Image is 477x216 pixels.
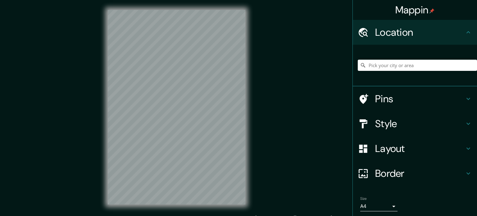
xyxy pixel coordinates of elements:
[353,111,477,136] div: Style
[360,196,367,201] label: Size
[375,117,465,130] h4: Style
[375,142,465,155] h4: Layout
[353,86,477,111] div: Pins
[353,136,477,161] div: Layout
[353,161,477,186] div: Border
[358,60,477,71] input: Pick your city or area
[395,4,435,16] h4: Mappin
[360,201,397,211] div: A4
[429,8,434,13] img: pin-icon.png
[375,167,465,180] h4: Border
[375,26,465,39] h4: Location
[375,93,465,105] h4: Pins
[108,10,245,205] canvas: Map
[353,20,477,45] div: Location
